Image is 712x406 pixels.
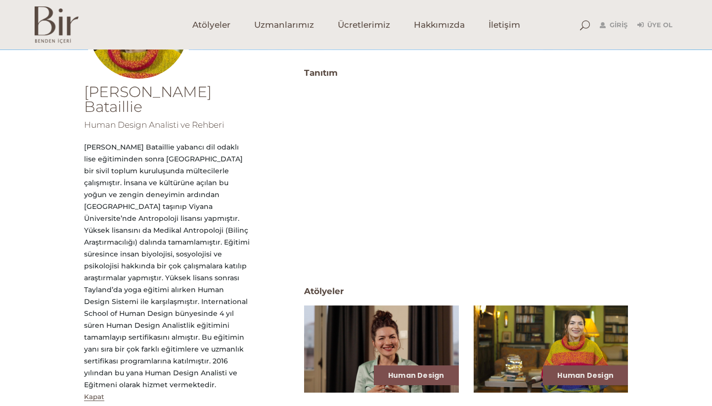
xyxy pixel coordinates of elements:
a: Giriş [600,19,627,31]
span: Ücretlerimiz [338,19,390,31]
span: Uzmanlarımız [254,19,314,31]
span: Hakkımızda [414,19,465,31]
button: Kapat [84,393,104,401]
span: Atölyeler [192,19,230,31]
div: [PERSON_NAME] Bataillie yabancı dil odaklı lise eğitiminden sonra [GEOGRAPHIC_DATA] bir sivil top... [84,141,250,391]
a: Human Design [557,370,614,380]
span: Human Design Analisti ve Rehberi [84,120,224,130]
h1: [PERSON_NAME] Bataillie [84,85,250,114]
h3: Tanıtım [304,65,628,81]
span: İletişim [489,19,520,31]
a: Üye Ol [637,19,672,31]
span: Atölyeler [304,268,344,299]
a: Human Design [388,370,445,380]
